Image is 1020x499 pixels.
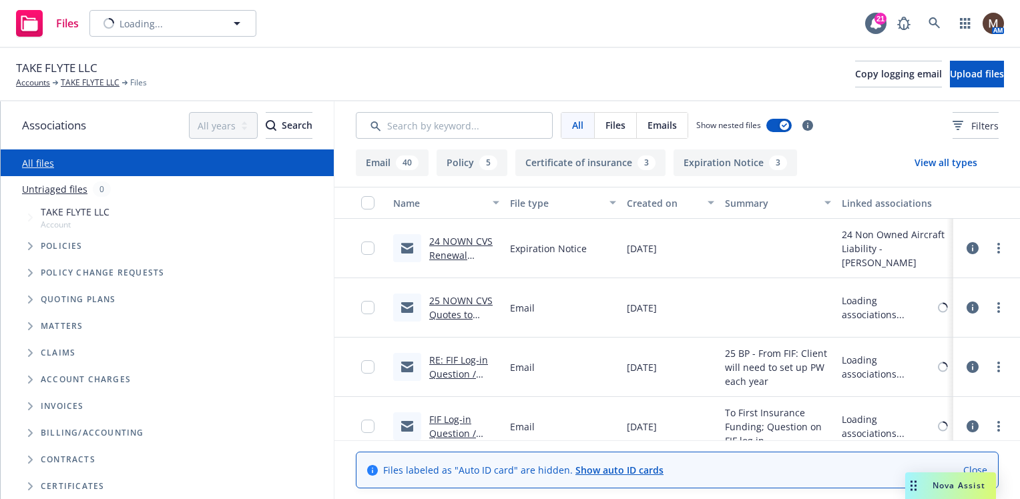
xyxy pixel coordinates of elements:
span: Account [41,219,109,230]
span: Associations [22,117,86,134]
span: Nova Assist [933,480,985,491]
span: All [572,118,583,132]
div: Loading associations... [842,353,935,381]
button: Nova Assist [905,472,996,499]
span: [DATE] [627,301,657,315]
div: 40 [396,155,419,170]
span: Email [510,360,535,374]
div: 3 [637,155,656,170]
button: View all types [893,149,999,176]
span: Email [510,301,535,315]
span: Billing/Accounting [41,429,144,437]
span: Policy change requests [41,269,164,277]
input: Toggle Row Selected [361,241,374,255]
a: Close [963,463,987,477]
button: Linked associations [836,187,953,219]
span: [DATE] [627,360,657,374]
a: more [991,418,1007,434]
div: Linked associations [842,196,948,210]
a: more [991,240,1007,256]
button: Created on [621,187,719,219]
img: photo [983,13,1004,34]
span: Matters [41,322,83,330]
a: Untriaged files [22,182,87,196]
span: Certificates [41,482,104,490]
button: Certificate of insurance [515,149,666,176]
a: Search [921,10,948,37]
div: Summary [725,196,816,210]
button: Filters [953,112,999,139]
div: 5 [479,155,497,170]
span: Expiration Notice [510,241,587,256]
div: 21 [874,13,886,25]
span: Account charges [41,376,131,384]
span: Claims [41,349,75,357]
div: 24 Non Owned Aircraft Liability - [PERSON_NAME] [842,227,948,270]
a: more [991,359,1007,375]
span: [DATE] [627,420,657,434]
input: Search by keyword... [356,112,553,139]
div: 3 [769,155,787,170]
div: 0 [93,181,111,197]
input: Select all [361,196,374,209]
span: Loading... [119,17,163,31]
div: Search [266,113,312,138]
span: Quoting plans [41,296,116,304]
span: Show nested files [696,119,761,131]
a: RE: FIF Log-in Question / [PERSON_NAME] / Take Flyte, LLC [429,354,495,422]
span: Contracts [41,456,95,464]
a: Accounts [16,77,50,89]
span: Copy logging email [855,67,942,80]
span: Emails [648,118,677,132]
input: Toggle Row Selected [361,420,374,433]
a: Report a Bug [890,10,917,37]
span: TAKE FLYTE LLC [41,205,109,219]
span: To First Insurance Funding; Question on FIF log in [725,406,831,448]
span: Policies [41,242,83,250]
button: SearchSearch [266,112,312,139]
a: more [991,300,1007,316]
a: Switch app [952,10,979,37]
a: Show auto ID cards [575,464,664,476]
span: Filters [971,119,999,133]
span: Filters [953,119,999,133]
button: Summary [720,187,836,219]
a: TAKE FLYTE LLC [61,77,119,89]
span: Invoices [41,402,84,410]
input: Toggle Row Selected [361,360,374,374]
button: Policy [437,149,507,176]
span: Files labeled as "Auto ID card" are hidden. [383,463,664,477]
a: 24 NOWN CVS Renewal Notice.msg [429,235,493,276]
a: 25 NOWN CVS Quotes to Insured.msg [429,294,493,335]
a: All files [22,157,54,169]
button: Expiration Notice [674,149,797,176]
span: Upload files [950,67,1004,80]
button: Email [356,149,429,176]
span: [DATE] [627,241,657,256]
div: Created on [627,196,699,210]
a: Files [11,5,84,42]
button: File type [505,187,621,219]
div: File type [510,196,601,210]
span: Files [605,118,625,132]
div: Loading associations... [842,294,935,322]
svg: Search [266,120,276,131]
span: Files [130,77,147,89]
button: Upload files [950,61,1004,87]
span: TAKE FLYTE LLC [16,59,97,77]
button: Copy logging email [855,61,942,87]
button: Name [388,187,505,219]
input: Toggle Row Selected [361,301,374,314]
div: Drag to move [905,472,922,499]
span: Email [510,420,535,434]
a: FIF Log-in Question / [PERSON_NAME] / Take Flyte, LLC [429,413,495,482]
div: Name [393,196,485,210]
button: Loading... [89,10,256,37]
div: Tree Example [1,202,334,420]
span: 25 BP - From FIF: Client will need to set up PW each year [725,346,831,388]
div: Loading associations... [842,412,935,440]
span: Files [56,18,79,29]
